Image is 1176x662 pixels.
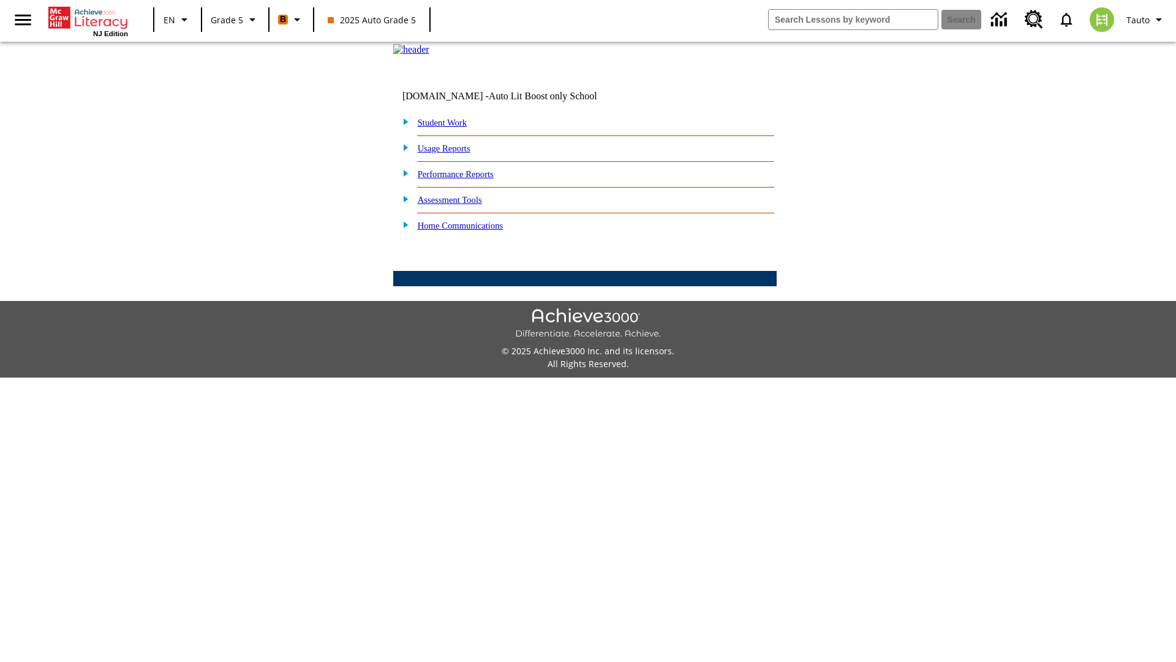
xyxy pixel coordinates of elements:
span: EN [164,13,175,26]
button: Language: EN, Select a language [158,9,197,31]
button: Boost Class color is orange. Change class color [273,9,309,31]
button: Select a new avatar [1082,4,1121,36]
img: plus.gif [396,142,409,153]
td: [DOMAIN_NAME] - [402,91,628,102]
button: Grade: Grade 5, Select a grade [206,9,265,31]
img: avatar image [1090,7,1114,32]
img: header [393,44,429,55]
a: Home Communications [418,221,503,230]
nobr: Auto Lit Boost only School [489,91,597,101]
input: search field [769,10,938,29]
a: Notifications [1050,4,1082,36]
img: Achieve3000 Differentiate Accelerate Achieve [515,308,661,340]
button: Profile/Settings [1121,9,1171,31]
a: Assessment Tools [418,195,482,205]
img: plus.gif [396,116,409,127]
span: 2025 Auto Grade 5 [328,13,416,26]
span: NJ Edition [93,30,128,37]
a: Data Center [984,3,1017,37]
img: plus.gif [396,167,409,178]
div: Home [48,4,128,37]
a: Performance Reports [418,169,494,179]
a: Resource Center, Will open in new tab [1017,3,1050,36]
button: Open side menu [5,2,41,38]
span: Grade 5 [211,13,243,26]
span: Tauto [1126,13,1150,26]
a: Student Work [418,118,467,127]
span: B [280,12,286,27]
img: plus.gif [396,193,409,204]
a: Usage Reports [418,143,470,153]
img: plus.gif [396,219,409,230]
